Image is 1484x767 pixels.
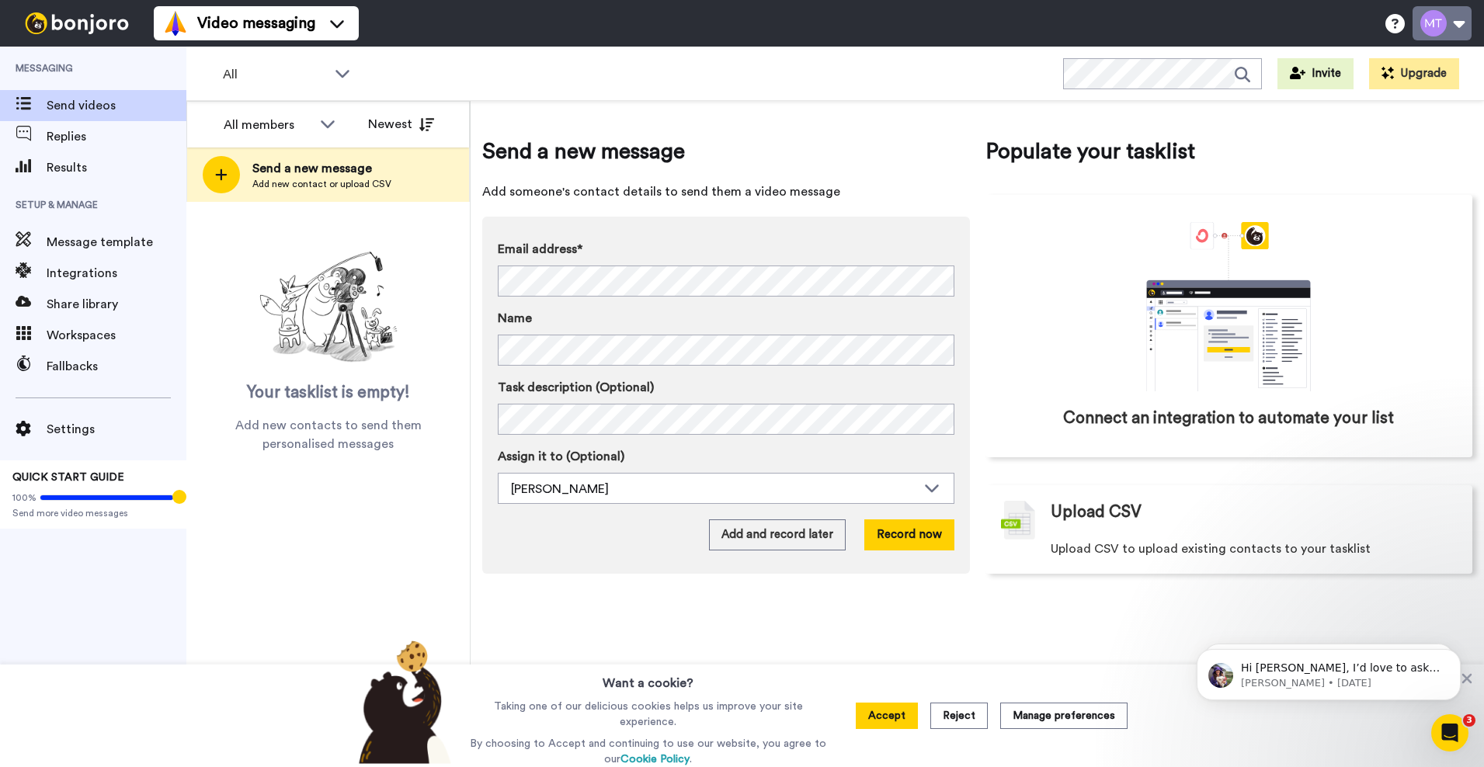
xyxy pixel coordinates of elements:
span: Workspaces [47,326,186,345]
span: Message template [47,233,186,252]
button: Newest [356,109,446,140]
a: Cookie Policy [620,754,690,765]
span: Fallbacks [47,357,186,376]
img: bear-with-cookie.png [345,640,460,764]
span: Send a new message [252,159,391,178]
button: Manage preferences [1000,703,1128,729]
img: vm-color.svg [163,11,188,36]
span: Send more video messages [12,507,174,519]
span: Add new contact or upload CSV [252,178,391,190]
label: Assign it to (Optional) [498,447,954,466]
span: Results [47,158,186,177]
img: csv-grey.png [1001,501,1035,540]
span: Settings [47,420,186,439]
div: Tooltip anchor [172,490,186,504]
span: Add new contacts to send them personalised messages [210,416,447,453]
label: Email address* [498,240,954,259]
h3: Want a cookie? [603,665,693,692]
span: Connect an integration to automate your list [1063,407,1394,430]
p: Taking one of our delicious cookies helps us improve your site experience. [466,699,830,730]
div: animation [1112,222,1345,391]
span: Your tasklist is empty! [247,381,410,404]
button: Invite [1277,58,1354,89]
p: By choosing to Accept and continuing to use our website, you agree to our . [466,736,830,767]
button: Upgrade [1369,58,1459,89]
iframe: Intercom notifications message [1173,616,1484,725]
span: Name [498,309,532,328]
span: Replies [47,127,186,146]
button: Accept [856,703,918,729]
span: 100% [12,491,36,504]
button: Reject [930,703,988,729]
iframe: Intercom live chat [1431,714,1468,751]
label: Task description (Optional) [498,378,954,397]
span: Send a new message [482,136,970,167]
span: All [223,65,327,84]
button: Record now [864,519,954,550]
div: [PERSON_NAME] [511,480,916,498]
span: Populate your tasklist [985,136,1473,167]
span: Share library [47,295,186,314]
div: All members [224,116,312,134]
span: 3 [1463,714,1475,727]
span: Add someone's contact details to send them a video message [482,182,970,201]
span: Video messaging [197,12,315,34]
span: Upload CSV [1051,501,1142,524]
span: QUICK START GUIDE [12,472,124,483]
span: Upload CSV to upload existing contacts to your tasklist [1051,540,1371,558]
img: bj-logo-header-white.svg [19,12,135,34]
span: Integrations [47,264,186,283]
span: Send videos [47,96,186,115]
button: Add and record later [709,519,846,550]
img: ready-set-action.png [251,245,406,370]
